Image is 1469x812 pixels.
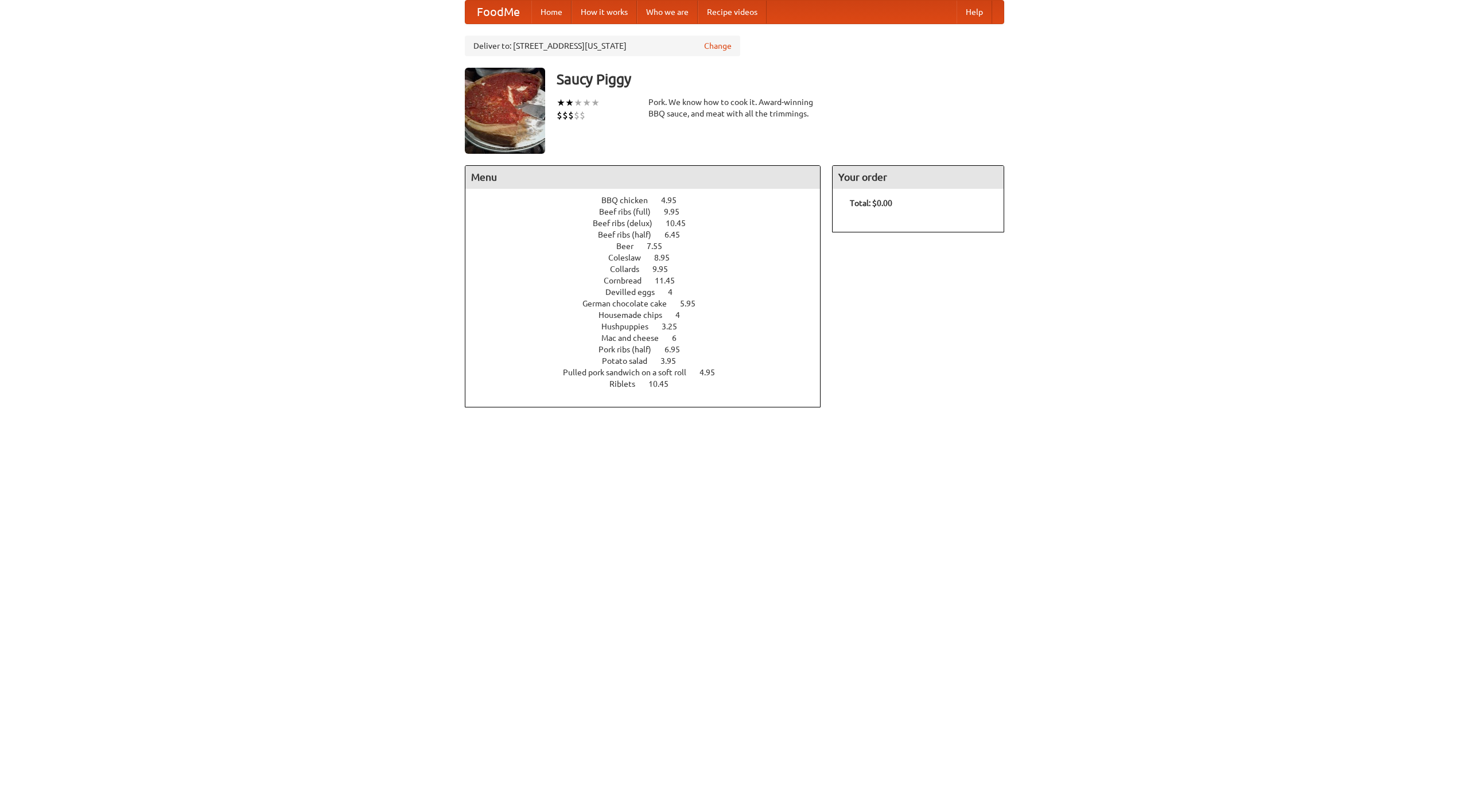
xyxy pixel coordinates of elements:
div: Pork. We know how to cook it. Award-winning BBQ sauce, and meat with all the trimmings. [648,96,821,119]
span: 5.95 [680,299,707,308]
span: Beef ribs (full) [599,207,662,216]
span: 4.95 [699,368,726,377]
span: Hushpuppies [601,322,660,331]
span: BBQ chicken [601,196,659,205]
span: Potato salad [602,356,659,366]
span: 4 [668,287,684,297]
a: BBQ chicken 4.95 [601,196,698,205]
span: 10.45 [648,379,680,388]
a: Pulled pork sandwich on a soft roll 4.95 [563,368,736,377]
div: Deliver to: [STREET_ADDRESS][US_STATE] [465,36,740,56]
span: 6.45 [664,230,691,239]
li: $ [568,109,574,122]
b: Total: $0.00 [850,199,892,208]
span: Pork ribs (half) [599,345,663,354]
span: 10.45 [666,219,697,228]
span: 3.25 [662,322,689,331]
h3: Saucy Piggy [557,68,1004,91]
li: $ [557,109,562,122]
span: 9.95 [652,265,679,274]
a: Recipe videos [698,1,767,24]
li: ★ [557,96,565,109]
span: Beef ribs (delux) [593,219,664,228]
span: 9.95 [664,207,691,216]
a: Devilled eggs 4 [605,287,694,297]
a: Cornbread 11.45 [604,276,696,285]
a: Change [704,40,732,52]
a: German chocolate cake 5.95 [582,299,717,308]
span: 8.95 [654,253,681,262]
a: Hushpuppies 3.25 [601,322,698,331]
a: Who we are [637,1,698,24]
span: Housemade chips [599,310,674,320]
a: FoodMe [465,1,531,24]
span: 11.45 [655,276,686,285]
span: Coleslaw [608,253,652,262]
span: 3.95 [660,356,687,366]
a: Beef ribs (full) 9.95 [599,207,701,216]
span: Devilled eggs [605,287,666,297]
a: Collards 9.95 [610,265,689,274]
li: ★ [565,96,574,109]
span: German chocolate cake [582,299,678,308]
a: Beer 7.55 [616,242,683,251]
a: Potato salad 3.95 [602,356,697,366]
span: Pulled pork sandwich on a soft roll [563,368,698,377]
span: Riblets [609,379,647,388]
span: Collards [610,265,651,274]
span: Mac and cheese [601,333,670,343]
span: Beer [616,242,645,251]
span: Beef ribs (half) [598,230,663,239]
span: 7.55 [647,242,674,251]
span: 6 [672,333,688,343]
li: $ [574,109,580,122]
a: Coleslaw 8.95 [608,253,691,262]
li: ★ [591,96,600,109]
li: $ [580,109,585,122]
a: Help [957,1,992,24]
a: Beef ribs (delux) 10.45 [593,219,707,228]
h4: Menu [465,166,820,189]
a: Home [531,1,572,24]
a: How it works [572,1,637,24]
span: 4.95 [661,196,688,205]
img: angular.jpg [465,68,545,154]
li: ★ [574,96,582,109]
h4: Your order [833,166,1004,189]
a: Housemade chips 4 [599,310,701,320]
span: 6.95 [664,345,691,354]
a: Pork ribs (half) 6.95 [599,345,701,354]
li: ★ [582,96,591,109]
a: Riblets 10.45 [609,379,690,388]
span: 4 [675,310,691,320]
li: $ [562,109,568,122]
span: Cornbread [604,276,653,285]
a: Beef ribs (half) 6.45 [598,230,701,239]
a: Mac and cheese 6 [601,333,698,343]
